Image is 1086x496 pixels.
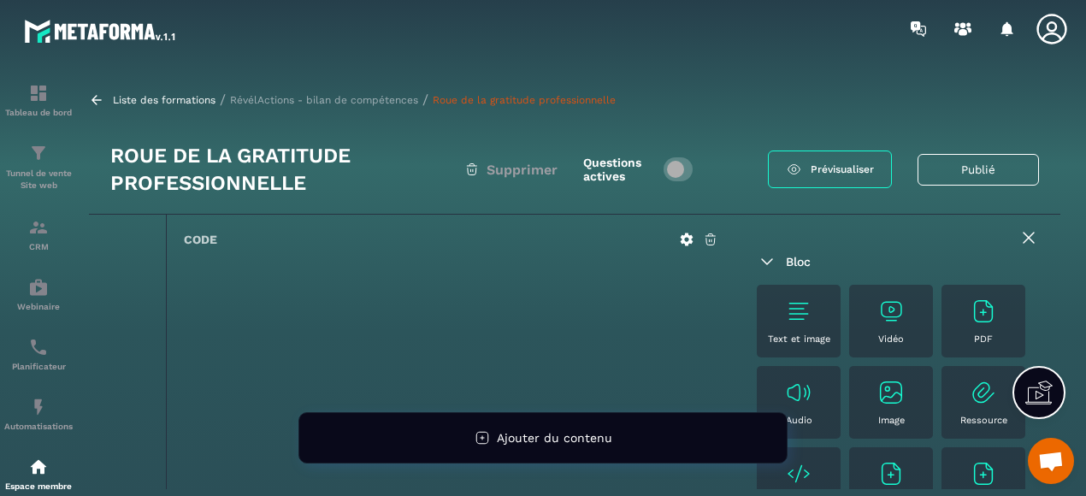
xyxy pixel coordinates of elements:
img: text-image no-wra [970,460,997,487]
img: text-image no-wra [785,460,812,487]
img: text-image no-wra [877,379,905,406]
p: CRM [4,242,73,251]
a: Prévisualiser [768,151,892,188]
img: text-image no-wra [877,460,905,487]
img: logo [24,15,178,46]
a: automationsautomationsAutomatisations [4,384,73,444]
span: Supprimer [487,162,558,178]
img: arrow-down [757,251,777,272]
img: text-image no-wra [785,298,812,325]
a: RévélActions - bilan de compétences [230,94,418,106]
a: automationsautomationsWebinaire [4,264,73,324]
a: formationformationCRM [4,204,73,264]
p: Automatisations [4,422,73,431]
span: / [422,92,428,108]
a: formationformationTunnel de vente Site web [4,130,73,204]
a: formationformationTableau de bord [4,70,73,130]
p: Tableau de bord [4,108,73,117]
img: formation [28,83,49,103]
span: Ajouter du contenu [497,431,612,445]
img: automations [28,277,49,298]
p: Webinaire [4,302,73,311]
img: scheduler [28,337,49,357]
h3: Roue de la gratitude professionnelle [110,142,464,197]
h6: Code [184,233,217,246]
p: Vidéo [878,334,904,345]
span: Bloc [786,255,811,269]
img: text-image no-wra [785,379,812,406]
p: Tunnel de vente Site web [4,168,73,192]
img: automations [28,457,49,477]
img: text-image no-wra [877,298,905,325]
span: Prévisualiser [811,163,874,175]
img: automations [28,397,49,417]
p: Audio [786,415,812,426]
img: formation [28,217,49,238]
p: Image [878,415,905,426]
p: PDF [974,334,993,345]
div: Ouvrir le chat [1028,438,1074,484]
a: Roue de la gratitude professionnelle [433,94,616,106]
a: Liste des formations [113,94,215,106]
p: Text et image [768,334,830,345]
p: Planificateur [4,362,73,371]
img: formation [28,143,49,163]
button: Publié [918,154,1039,186]
a: schedulerschedulerPlanificateur [4,324,73,384]
p: Ressource [960,415,1007,426]
img: text-image no-wra [970,379,997,406]
img: text-image no-wra [970,298,997,325]
p: Espace membre [4,481,73,491]
span: / [220,92,226,108]
label: Questions actives [583,156,655,183]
